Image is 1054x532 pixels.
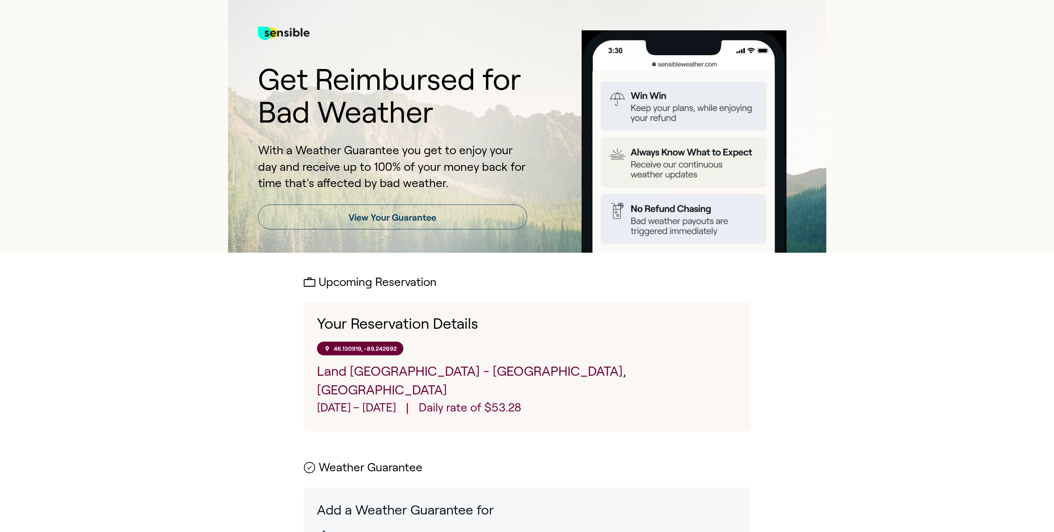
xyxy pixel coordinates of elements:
[258,142,527,191] p: With a Weather Guarantee you get to enjoy your day and receive up to 100% of your money back for ...
[258,63,527,129] h1: Get Reimbursed for Bad Weather
[406,399,409,418] span: |
[304,461,751,474] h2: Weather Guarantee
[572,30,796,253] img: Product box
[317,315,737,332] h1: Your Reservation Details
[304,276,751,289] h2: Upcoming Reservation
[317,399,396,418] p: [DATE] – [DATE]
[317,501,737,520] p: Add a Weather Guarantee for
[317,362,737,399] p: Land [GEOGRAPHIC_DATA] - [GEOGRAPHIC_DATA], [GEOGRAPHIC_DATA]
[258,204,527,229] a: View Your Guarantee
[334,345,397,352] p: 46.130919, -89.242692
[258,17,310,50] img: test for bg
[419,399,521,418] p: Daily rate of $53.28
